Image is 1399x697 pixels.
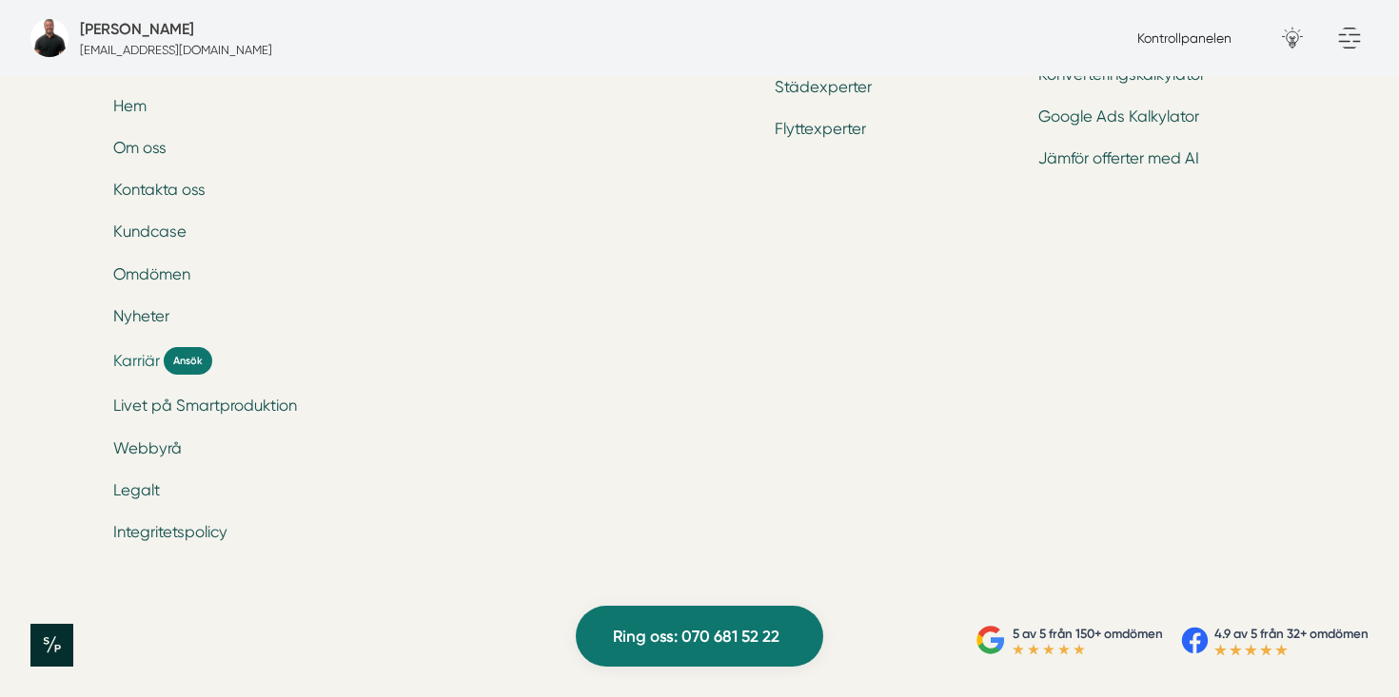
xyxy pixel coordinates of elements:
[113,223,187,241] a: Kundcase
[113,347,489,375] a: Karriär Ansök
[113,350,160,372] span: Karriär
[113,97,147,115] a: Hem
[113,481,160,499] a: Legalt
[113,523,227,541] a: Integritetspolicy
[113,181,206,199] a: Kontakta oss
[113,265,190,283] a: Omdömen
[1013,624,1163,644] p: 5 av 5 från 150+ omdömen
[80,17,194,41] h5: Försäljare
[80,41,272,59] p: [EMAIL_ADDRESS][DOMAIN_NAME]
[113,439,182,457] a: Webbyrå
[613,624,779,649] span: Ring oss: 070 681 52 22
[775,78,872,96] a: Städexperter
[1137,30,1232,46] a: Kontrollpanelen
[1214,624,1369,644] p: 4.9 av 5 från 32+ omdömen
[113,397,297,415] a: Livet på Smartproduktion
[1038,149,1199,167] a: Jämför offerter med AI
[113,307,169,325] a: Nyheter
[1038,66,1205,84] a: Konverteringskalkylator
[775,120,866,138] a: Flyttexperter
[30,19,69,57] img: bild-pa-smartproduktion-foretag-webbyraer-i-borlange-dalarnas-lan.jpg
[576,606,823,667] a: Ring oss: 070 681 52 22
[164,347,212,375] span: Ansök
[1038,107,1199,126] a: Google Ads Kalkylator
[113,139,167,157] a: Om oss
